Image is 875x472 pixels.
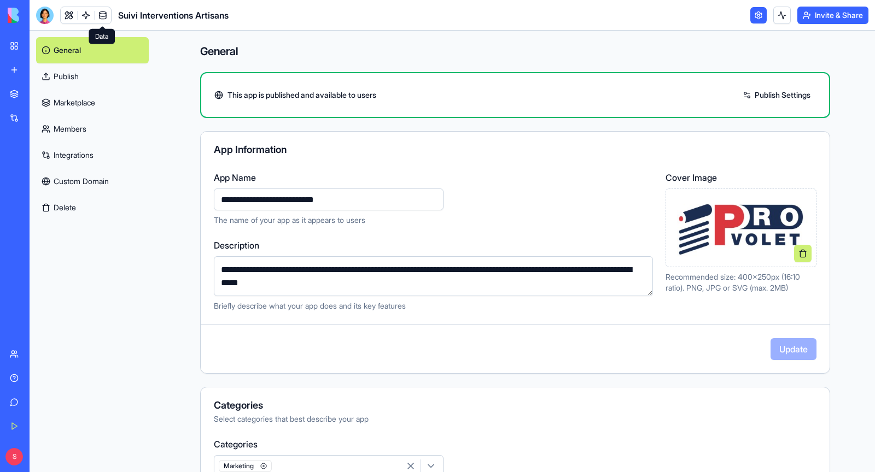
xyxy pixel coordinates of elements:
a: Publish Settings [737,86,816,104]
h4: General [200,44,830,59]
div: Select categories that best describe your app [214,414,816,424]
span: Marketing [219,460,272,472]
p: Recommended size: 400x250px (16:10 ratio). PNG, JPG or SVG (max. 2MB) [666,272,816,293]
div: Categories [214,400,816,410]
span: S [5,448,23,465]
a: Publish [36,63,149,90]
label: Cover Image [666,171,816,184]
p: Briefly describe what your app does and its key features [214,300,653,311]
button: Delete [36,194,149,221]
div: Data [89,29,115,44]
label: App Name [214,171,652,184]
div: App Information [214,145,816,155]
p: The name of your app as it appears to users [214,215,652,226]
span: This app is published and available to users [227,90,376,101]
button: Invite & Share [797,7,868,24]
a: Members [36,116,149,142]
a: Custom Domain [36,168,149,194]
span: Suivi Interventions Artisans [118,9,229,22]
a: Marketplace [36,90,149,116]
a: General [36,37,149,63]
img: logo [8,8,75,23]
label: Description [214,239,653,252]
img: Preview [670,197,812,259]
label: Categories [214,438,816,451]
a: Integrations [36,142,149,168]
